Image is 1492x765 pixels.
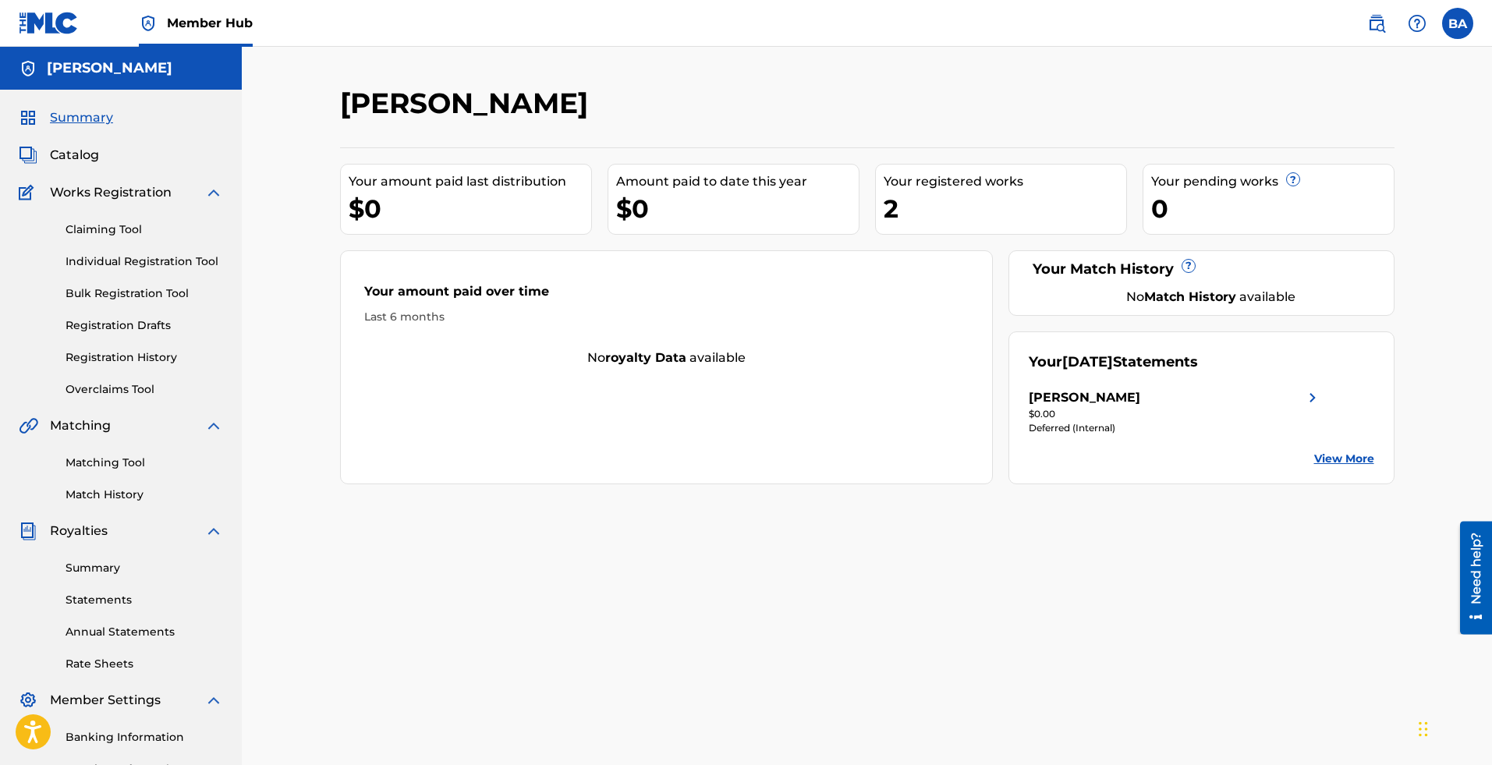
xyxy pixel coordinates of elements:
iframe: Chat Widget [1414,690,1492,765]
a: Match History [66,487,223,503]
a: Individual Registration Tool [66,253,223,270]
a: [PERSON_NAME]right chevron icon$0.00Deferred (Internal) [1029,388,1322,435]
div: Your amount paid last distribution [349,172,591,191]
img: Summary [19,108,37,127]
img: expand [204,522,223,540]
a: Matching Tool [66,455,223,471]
div: Help [1402,8,1433,39]
img: Member Settings [19,691,37,710]
a: Rate Sheets [66,656,223,672]
img: Works Registration [19,183,39,202]
span: ? [1287,173,1299,186]
span: [DATE] [1062,353,1113,370]
div: 0 [1151,191,1394,226]
div: Your registered works [884,172,1126,191]
a: Registration History [66,349,223,366]
span: Catalog [50,146,99,165]
div: $0 [349,191,591,226]
div: Need help? [17,11,38,83]
div: No available [1048,288,1374,306]
strong: royalty data [605,350,686,365]
span: Member Settings [50,691,161,710]
span: ? [1182,260,1195,272]
span: Member Hub [167,14,253,32]
img: Royalties [19,522,37,540]
img: right chevron icon [1303,388,1322,407]
a: Bulk Registration Tool [66,285,223,302]
a: Claiming Tool [66,221,223,238]
a: Annual Statements [66,624,223,640]
div: Your amount paid over time [364,282,969,309]
div: Your pending works [1151,172,1394,191]
a: Public Search [1361,8,1392,39]
span: Works Registration [50,183,172,202]
div: No available [341,349,993,367]
div: [PERSON_NAME] [1029,388,1140,407]
a: View More [1314,451,1374,467]
div: Your Match History [1029,259,1374,280]
h5: Dr Benstein [47,59,172,77]
span: Royalties [50,522,108,540]
div: User Menu [1442,8,1473,39]
a: Summary [66,560,223,576]
span: Matching [50,416,111,435]
a: SummarySummary [19,108,113,127]
img: search [1367,14,1386,33]
a: Statements [66,592,223,608]
div: Drag [1419,706,1428,753]
img: MLC Logo [19,12,79,34]
img: Top Rightsholder [139,14,158,33]
div: Amount paid to date this year [616,172,859,191]
img: expand [204,183,223,202]
a: Banking Information [66,729,223,746]
div: Last 6 months [364,309,969,325]
img: help [1408,14,1426,33]
div: $0 [616,191,859,226]
img: Accounts [19,59,37,78]
h2: [PERSON_NAME] [340,86,596,121]
img: expand [204,416,223,435]
img: Catalog [19,146,37,165]
div: $0.00 [1029,407,1322,421]
div: 2 [884,191,1126,226]
a: Registration Drafts [66,317,223,334]
a: Overclaims Tool [66,381,223,398]
div: Deferred (Internal) [1029,421,1322,435]
div: Your Statements [1029,352,1198,373]
strong: Match History [1144,289,1236,304]
span: Summary [50,108,113,127]
a: CatalogCatalog [19,146,99,165]
img: expand [204,691,223,710]
iframe: Resource Center [1448,521,1492,634]
img: Matching [19,416,38,435]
